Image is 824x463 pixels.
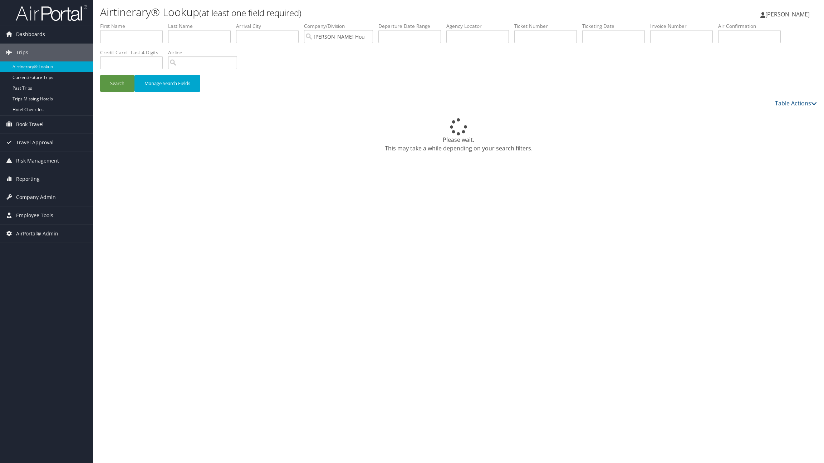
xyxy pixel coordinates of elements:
label: Air Confirmation [718,23,786,30]
label: First Name [100,23,168,30]
label: Airline [168,49,242,56]
label: Company/Division [304,23,378,30]
a: Table Actions [775,99,817,107]
span: [PERSON_NAME] [765,10,810,18]
label: Agency Locator [446,23,514,30]
h1: Airtinerary® Lookup [100,5,578,20]
span: Employee Tools [16,206,53,224]
span: Reporting [16,170,40,188]
span: Company Admin [16,188,56,206]
span: AirPortal® Admin [16,225,58,243]
span: Trips [16,44,28,61]
button: Manage Search Fields [134,75,200,92]
button: Search [100,75,134,92]
span: Travel Approval [16,134,54,151]
div: Please wait. This may take a while depending on your search filters. [100,118,817,153]
a: [PERSON_NAME] [760,4,817,25]
label: Invoice Number [650,23,718,30]
span: Book Travel [16,115,44,133]
label: Credit Card - Last 4 Digits [100,49,168,56]
label: Ticketing Date [582,23,650,30]
label: Ticket Number [514,23,582,30]
label: Last Name [168,23,236,30]
span: Risk Management [16,152,59,170]
label: Departure Date Range [378,23,446,30]
span: Dashboards [16,25,45,43]
small: (at least one field required) [199,7,301,19]
label: Arrival City [236,23,304,30]
img: airportal-logo.png [16,5,87,21]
